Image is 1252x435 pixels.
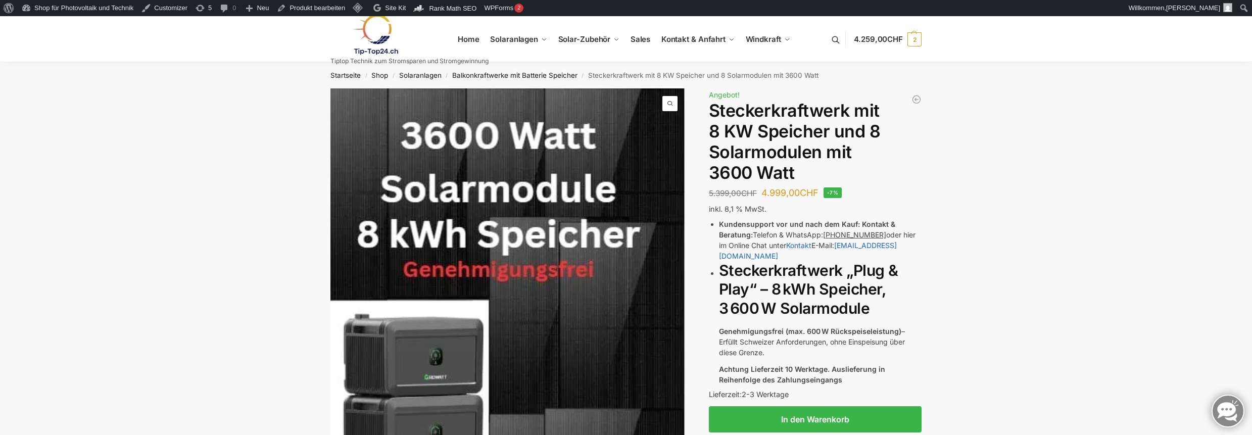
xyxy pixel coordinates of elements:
a: 900/600 mit 2,2 kWh Marstek Speicher [911,94,922,105]
div: 2 [514,4,523,13]
a: Solaranlagen [399,71,442,79]
h2: Steckerkraftwerk „Plug & Play“ – 8 kWh Speicher, 3 600 W Solarmodule [719,261,922,318]
span: CHF [741,188,757,198]
button: In den Warenkorb [709,406,922,432]
a: Startseite [330,71,361,79]
a: Shop [371,71,388,79]
span: Angebot! [709,90,740,99]
span: 4.259,00 [854,34,903,44]
strong: Kontakt & Beratung: [719,220,895,239]
span: Sales [631,34,651,44]
span: Kontakt & Anfahrt [661,34,726,44]
span: inkl. 8,1 % MwSt. [709,205,766,213]
a: Solar-Zubehör [554,17,623,62]
nav: Breadcrumb [313,62,940,88]
nav: Cart contents [854,16,922,63]
a: Windkraft [741,17,794,62]
span: / [577,72,588,80]
span: / [361,72,371,80]
span: [PERSON_NAME] [1166,4,1220,12]
a: [EMAIL_ADDRESS][DOMAIN_NAME] [719,241,897,260]
span: CHF [887,34,903,44]
span: CHF [800,187,818,198]
a: Solaranlagen [486,17,551,62]
p: Tiptop Technik zum Stromsparen und Stromgewinnung [330,58,489,64]
span: -7% [824,187,842,198]
img: Benutzerbild von Rupert Spoddig [1223,3,1232,12]
li: Telefon & WhatsApp: oder hier im Online Chat unter E-Mail: [719,219,922,261]
a: Kontakt & Anfahrt [657,17,739,62]
a: 4.259,00CHF 2 [854,24,922,55]
a: Kontakt [786,241,811,250]
strong: Genehmigungsfrei (max. 600 W Rückspeiseleistung) [719,327,901,335]
span: / [388,72,399,80]
img: Solaranlagen, Speicheranlagen und Energiesparprodukte [330,14,419,55]
tcxspan: Call +41 (0)784701155 via 3CX [823,230,886,239]
span: 2-3 Werktage [742,390,789,399]
span: Rank Math SEO [429,5,476,12]
h1: Steckerkraftwerk mit 8 KW Speicher und 8 Solarmodulen mit 3600 Watt [709,101,922,183]
bdi: 4.999,00 [761,187,818,198]
a: Balkonkraftwerke mit Batterie Speicher [452,71,577,79]
span: Lieferzeit: [709,390,789,399]
span: Site Kit [385,4,406,12]
strong: Kundensupport vor und nach dem Kauf: [719,220,860,228]
span: Solar-Zubehör [558,34,611,44]
p: – Erfüllt Schweizer Anforderungen, ohne Einspeisung über diese Grenze. [719,326,922,358]
bdi: 5.399,00 [709,188,757,198]
span: Solaranlagen [490,34,538,44]
span: 2 [907,32,922,46]
a: Sales [626,17,654,62]
span: / [442,72,452,80]
span: Windkraft [746,34,781,44]
strong: Achtung Lieferzeit 10 Werktage. Auslieferung in Reihenfolge des Zahlungseingangs [719,365,885,384]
